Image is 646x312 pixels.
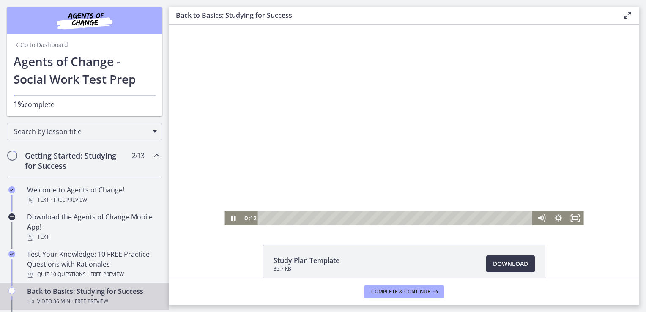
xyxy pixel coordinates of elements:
[169,25,639,225] iframe: Video Lesson
[274,265,339,272] span: 35.7 KB
[398,186,415,201] button: Fullscreen
[14,52,156,88] h1: Agents of Change - Social Work Test Prep
[27,195,159,205] div: Text
[176,10,609,20] h3: Back to Basics: Studying for Success
[371,288,430,295] span: Complete & continue
[132,151,144,161] span: 2 / 13
[72,296,73,307] span: ·
[7,123,162,140] div: Search by lesson title
[49,269,86,279] span: · 10 Questions
[25,151,128,171] h2: Getting Started: Studying for Success
[52,296,70,307] span: · 36 min
[27,249,159,279] div: Test Your Knowledge: 10 FREE Practice Questions with Rationales
[88,269,89,279] span: ·
[27,185,159,205] div: Welcome to Agents of Change!
[54,195,87,205] span: Free preview
[27,296,159,307] div: Video
[14,127,148,136] span: Search by lesson title
[34,10,135,30] img: Agents of Change
[14,99,156,109] p: complete
[493,259,528,269] span: Download
[8,251,15,257] i: Completed
[75,296,108,307] span: Free preview
[27,212,159,242] div: Download the Agents of Change Mobile App!
[486,255,535,272] a: Download
[364,186,381,201] button: Mute
[27,269,159,279] div: Quiz
[27,232,159,242] div: Text
[51,195,52,205] span: ·
[8,186,15,193] i: Completed
[274,255,339,265] span: Study Plan Template
[14,99,25,109] span: 1%
[27,286,159,307] div: Back to Basics: Studying for Success
[381,186,398,201] button: Show settings menu
[90,269,124,279] span: Free preview
[364,285,444,298] button: Complete & continue
[14,41,68,49] a: Go to Dashboard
